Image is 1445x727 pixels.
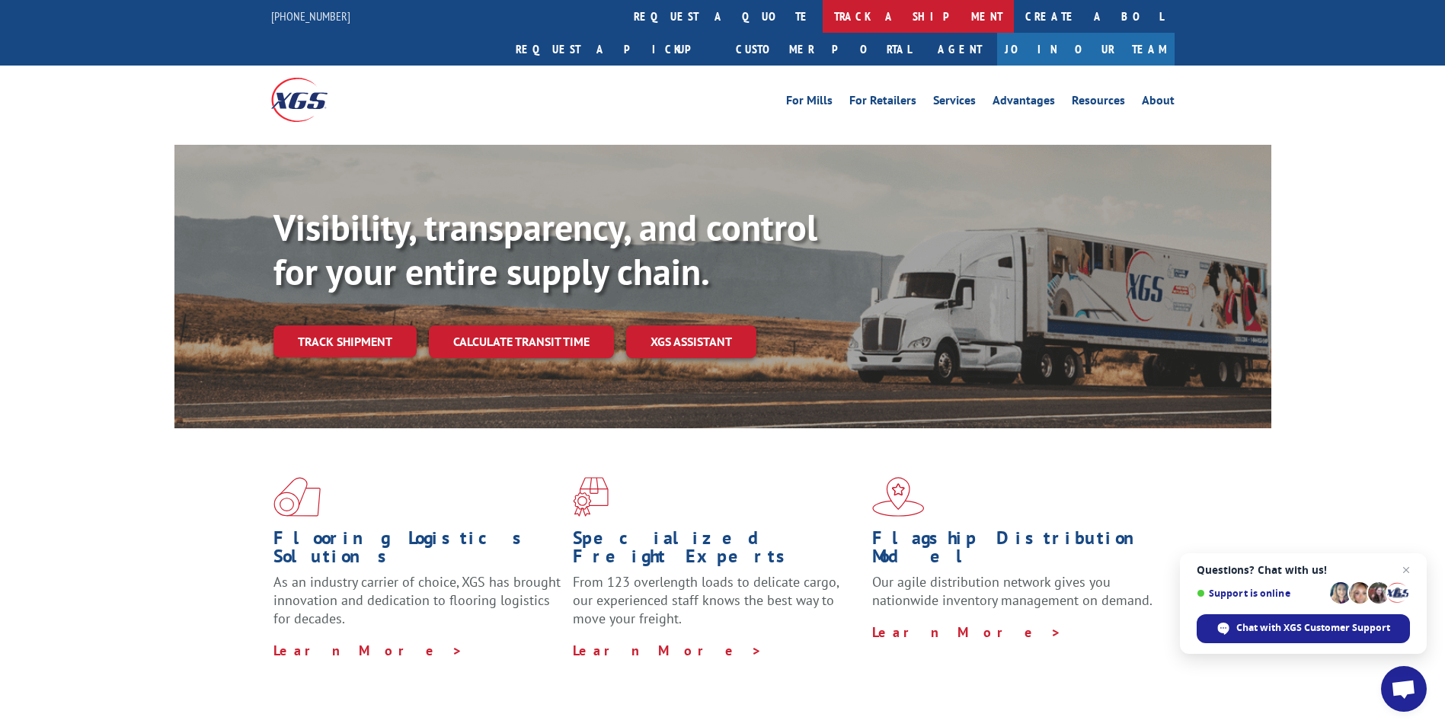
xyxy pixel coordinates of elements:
a: Learn More > [872,623,1062,641]
a: Customer Portal [724,33,922,66]
a: For Retailers [849,94,916,111]
span: Chat with XGS Customer Support [1236,621,1390,635]
span: As an industry carrier of choice, XGS has brought innovation and dedication to flooring logistics... [273,573,561,627]
a: Services [933,94,976,111]
h1: Specialized Freight Experts [573,529,861,573]
a: Request a pickup [504,33,724,66]
a: Track shipment [273,325,417,357]
img: xgs-icon-total-supply-chain-intelligence-red [273,477,321,517]
b: Visibility, transparency, and control for your entire supply chain. [273,203,817,295]
a: Resources [1072,94,1125,111]
span: Support is online [1197,588,1325,599]
a: Join Our Team [997,33,1175,66]
p: From 123 overlength loads to delicate cargo, our experienced staff knows the best way to move you... [573,573,861,641]
span: Our agile distribution network gives you nationwide inventory management on demand. [872,573,1152,609]
a: Agent [922,33,997,66]
a: Learn More > [273,642,463,659]
a: [PHONE_NUMBER] [271,8,350,24]
a: Calculate transit time [429,325,614,358]
span: Chat with XGS Customer Support [1197,614,1410,643]
a: For Mills [786,94,833,111]
a: Open chat [1381,666,1427,712]
h1: Flagship Distribution Model [872,529,1160,573]
span: Questions? Chat with us! [1197,564,1410,576]
a: XGS ASSISTANT [626,325,756,358]
img: xgs-icon-flagship-distribution-model-red [872,477,925,517]
h1: Flooring Logistics Solutions [273,529,561,573]
a: Learn More > [573,642,762,659]
a: Advantages [993,94,1055,111]
img: xgs-icon-focused-on-flooring-red [573,477,609,517]
a: About [1142,94,1175,111]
